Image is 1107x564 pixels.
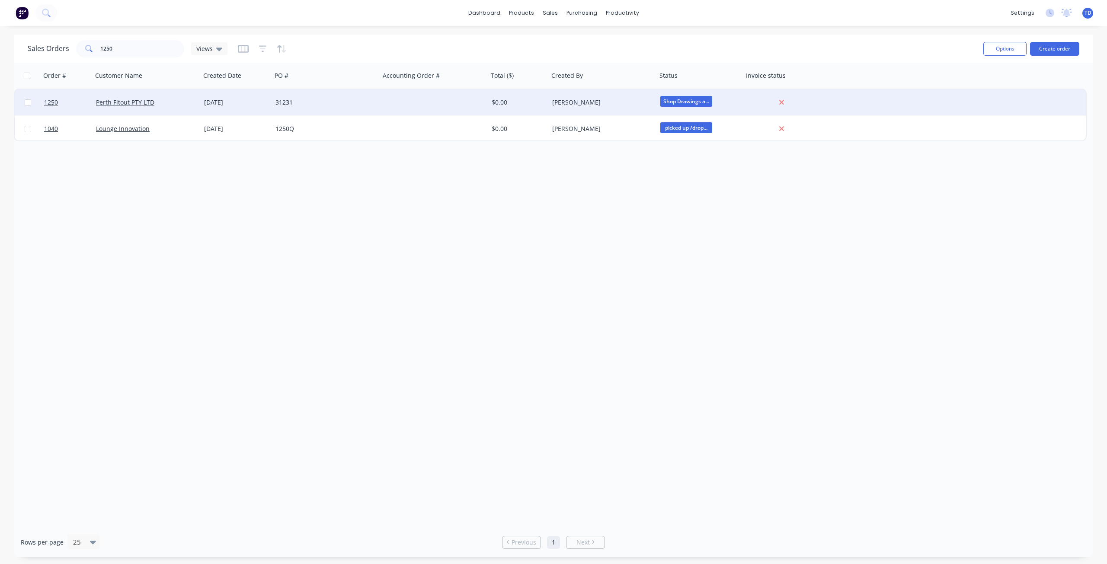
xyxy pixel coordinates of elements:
[1030,42,1079,56] button: Create order
[1085,9,1091,17] span: TD
[275,98,371,107] div: 31231
[576,538,590,547] span: Next
[552,124,648,133] div: [PERSON_NAME]
[28,45,69,53] h1: Sales Orders
[491,71,514,80] div: Total ($)
[547,536,560,549] a: Page 1 is your current page
[492,124,543,133] div: $0.00
[551,71,583,80] div: Created By
[204,124,269,133] div: [DATE]
[383,71,440,80] div: Accounting Order #
[95,71,142,80] div: Customer Name
[746,71,786,80] div: Invoice status
[204,98,269,107] div: [DATE]
[983,42,1027,56] button: Options
[660,96,712,107] span: Shop Drawings a...
[96,98,154,106] a: Perth Fitout PTY LTD
[43,71,66,80] div: Order #
[21,538,64,547] span: Rows per page
[505,6,538,19] div: products
[1006,6,1039,19] div: settings
[203,71,241,80] div: Created Date
[275,71,288,80] div: PO #
[44,124,58,133] span: 1040
[552,98,648,107] div: [PERSON_NAME]
[512,538,536,547] span: Previous
[275,124,371,133] div: 1250Q
[96,124,150,133] a: Lounge Innovation
[44,89,96,115] a: 1250
[464,6,505,19] a: dashboard
[499,536,608,549] ul: Pagination
[16,6,29,19] img: Factory
[659,71,678,80] div: Status
[660,122,712,133] span: picked up /drop...
[562,6,601,19] div: purchasing
[196,44,213,53] span: Views
[44,116,96,142] a: 1040
[502,538,541,547] a: Previous page
[566,538,605,547] a: Next page
[492,98,543,107] div: $0.00
[601,6,643,19] div: productivity
[44,98,58,107] span: 1250
[100,40,185,57] input: Search...
[538,6,562,19] div: sales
